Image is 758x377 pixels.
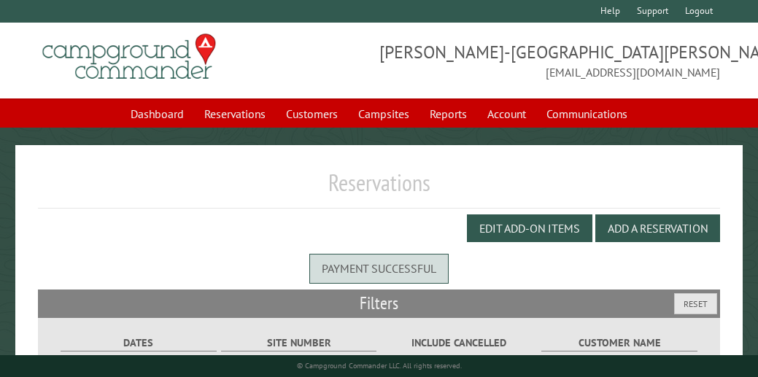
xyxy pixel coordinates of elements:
[38,168,720,209] h1: Reservations
[196,100,274,128] a: Reservations
[674,293,717,314] button: Reset
[379,40,721,81] span: [PERSON_NAME]-[GEOGRAPHIC_DATA][PERSON_NAME] [EMAIL_ADDRESS][DOMAIN_NAME]
[421,100,476,128] a: Reports
[277,100,347,128] a: Customers
[467,214,592,242] button: Edit Add-on Items
[297,361,462,370] small: © Campground Commander LLC. All rights reserved.
[309,254,449,283] div: Payment successful
[122,100,193,128] a: Dashboard
[479,100,535,128] a: Account
[38,28,220,85] img: Campground Commander
[61,335,216,351] label: Dates
[595,214,720,242] button: Add a Reservation
[221,335,376,351] label: Site Number
[382,335,537,367] label: Include Cancelled Reservations
[349,100,418,128] a: Campsites
[538,100,636,128] a: Communications
[38,289,720,317] h2: Filters
[541,335,697,351] label: Customer Name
